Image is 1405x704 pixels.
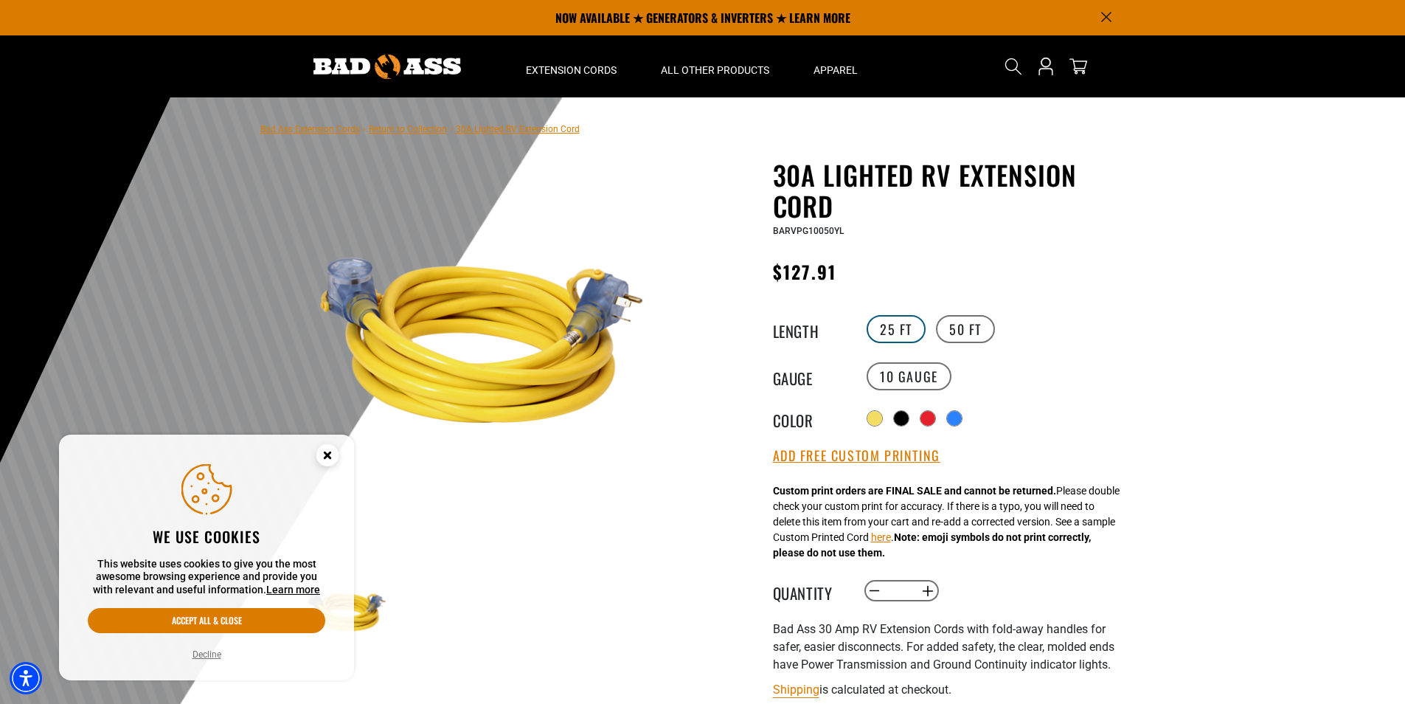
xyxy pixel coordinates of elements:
[526,63,617,77] span: Extension Cords
[88,558,325,597] p: This website uses cookies to give you the most awesome browsing experience and provide you with r...
[773,448,940,464] button: Add Free Custom Printing
[936,315,995,343] label: 50 FT
[313,55,461,79] img: Bad Ass Extension Cords
[773,226,844,236] span: BARVPG10050YL
[188,647,226,662] button: Decline
[661,63,769,77] span: All Other Products
[867,315,926,343] label: 25 FT
[1002,55,1025,78] summary: Search
[773,622,1114,672] span: Bad Ass 30 Amp RV Extension Cords with fold-away handles for safer, easier disconnects. For added...
[363,124,366,134] span: ›
[504,35,639,97] summary: Extension Cords
[791,35,880,97] summary: Apparel
[266,584,320,596] a: This website uses cookies to give you the most awesome browsing experience and provide you with r...
[260,124,360,134] a: Bad Ass Extension Cords
[773,531,1091,559] strong: Note: emoji symbols do not print correctly, please do not use them.
[773,680,1134,700] div: is calculated at checkout.
[59,435,354,681] aside: Cookie Consent
[773,683,819,697] a: Shipping
[369,124,447,134] a: Return to Collection
[88,527,325,546] h2: We use cookies
[456,124,580,134] span: 30A Lighted RV Extension Cord
[773,159,1134,221] h1: 30A Lighted RV Extension Cord
[867,362,951,390] label: 10 Gauge
[450,124,453,134] span: ›
[871,530,891,545] button: here
[639,35,791,97] summary: All Other Products
[773,409,847,428] legend: Color
[773,485,1056,497] strong: Custom print orders are FINAL SALE and cannot be returned.
[773,582,847,601] label: Quantity
[773,483,1120,561] div: Please double check your custom print for accuracy. If there is a typo, you will need to delete t...
[260,120,580,137] nav: breadcrumbs
[88,608,325,633] button: Accept all & close
[10,662,42,694] div: Accessibility Menu
[813,63,858,77] span: Apparel
[773,320,847,339] legend: Length
[773,367,847,386] legend: Gauge
[773,258,837,285] span: $127.91
[304,162,659,518] img: yellow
